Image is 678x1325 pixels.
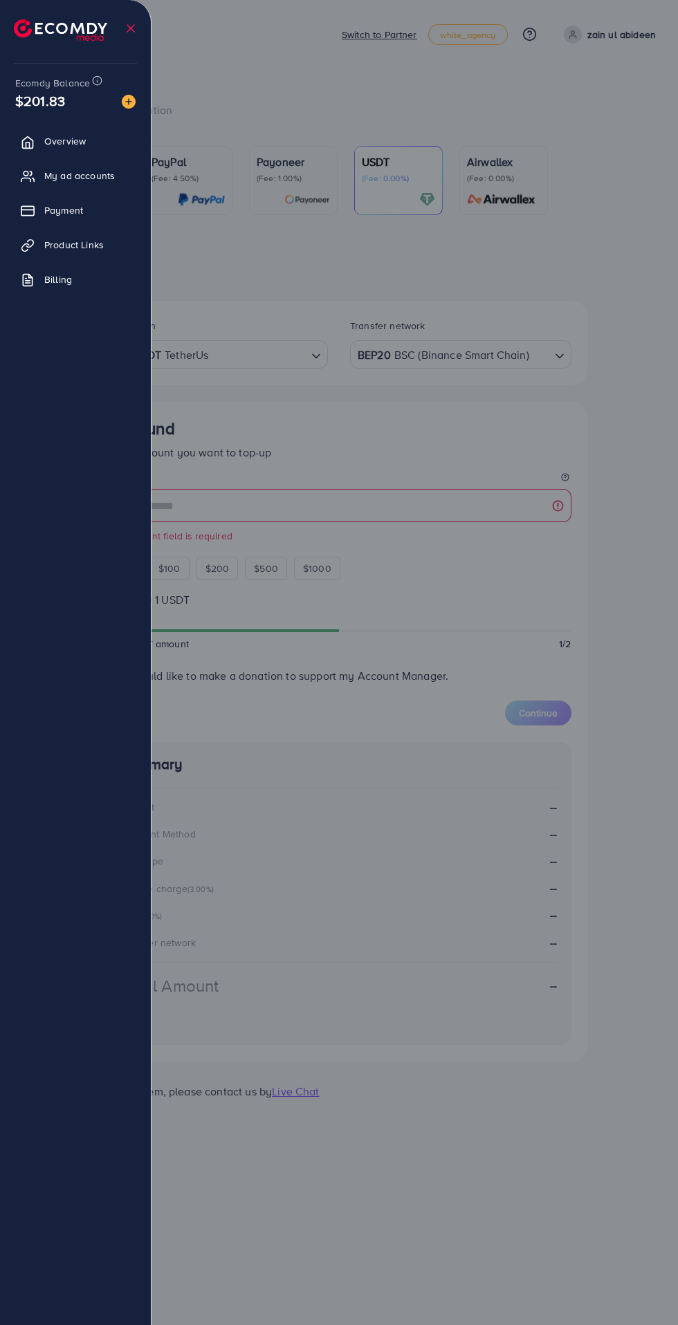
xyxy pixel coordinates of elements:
a: Payment [10,196,140,224]
a: Overview [10,127,140,155]
span: My ad accounts [44,169,115,183]
span: Overview [44,134,86,148]
span: Payment [44,203,83,217]
span: Billing [44,272,72,286]
img: logo [14,19,107,41]
a: My ad accounts [10,162,140,189]
span: Product Links [44,238,104,252]
a: Product Links [10,231,140,259]
span: $201.83 [15,91,65,111]
iframe: Chat [619,1263,668,1315]
span: Ecomdy Balance [15,76,90,90]
img: image [122,95,136,109]
a: Billing [10,266,140,293]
